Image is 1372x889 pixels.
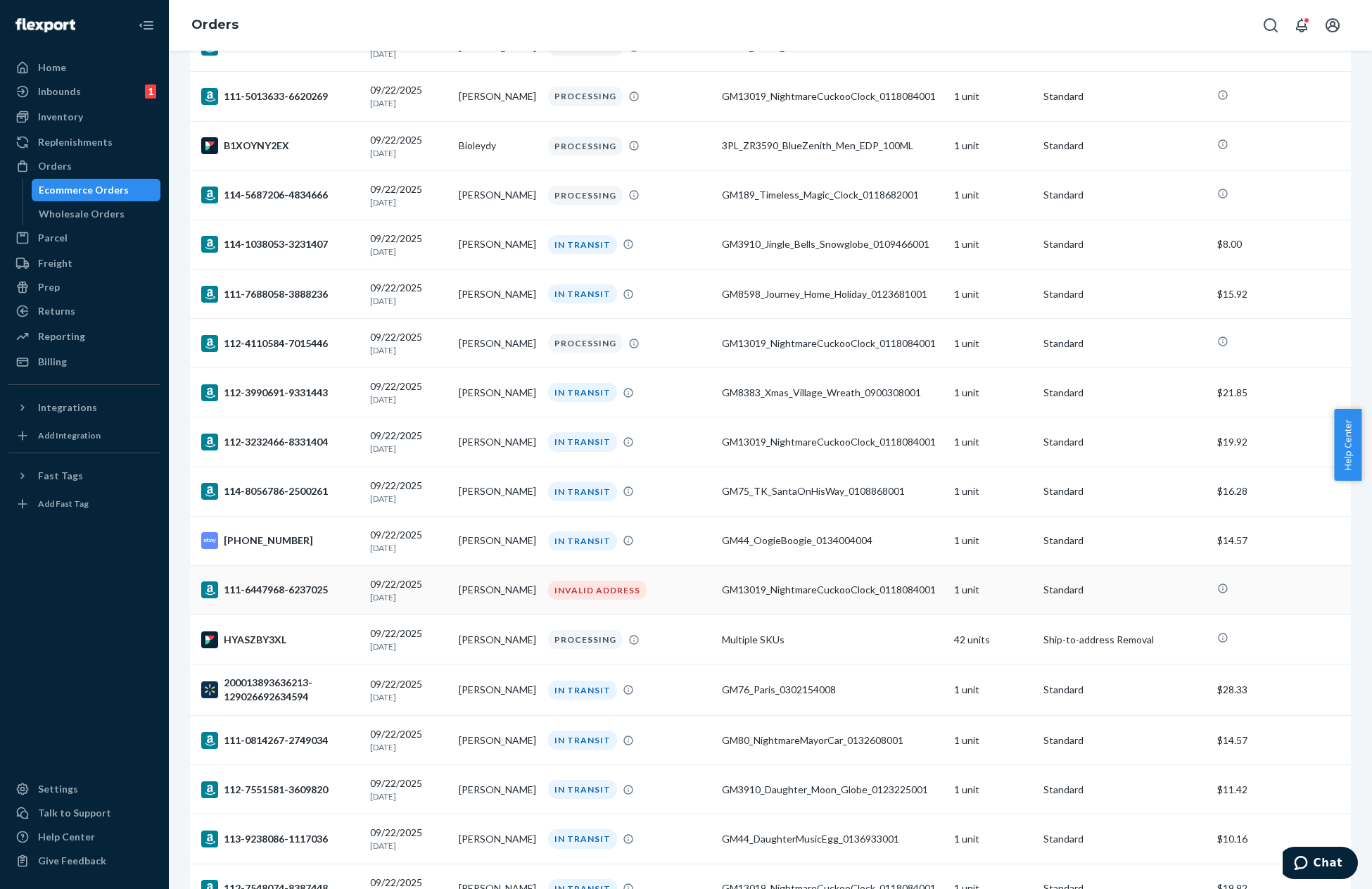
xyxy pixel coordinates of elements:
p: [DATE] [370,295,448,307]
div: 112-3990691-9331443 [201,384,359,401]
p: [DATE] [370,493,448,505]
div: 111-7688058-3888236 [201,286,359,303]
div: Fast Tags [38,469,83,483]
div: [PHONE_NUMBER] [201,532,359,549]
div: GM13019_NightmareCuckooClock_0118084001 [722,435,943,449]
div: IN TRANSIT [548,235,617,254]
p: [DATE] [370,147,448,159]
button: Close Navigation [132,11,160,39]
div: INVALID ADDRESS [548,581,647,600]
div: B1XOYNY2EX [201,137,359,154]
div: GM8598_Journey_Home_Holiday_0123681001 [722,287,943,301]
td: 1 unit [948,270,1038,319]
div: Returns [38,304,75,318]
div: 09/22/2025 [370,429,448,455]
img: Flexport logo [15,18,75,32]
p: Standard [1043,386,1207,400]
p: Standard [1043,435,1207,449]
button: Integrations [8,396,160,419]
a: Help Center [8,826,160,848]
td: 1 unit [948,814,1038,864]
p: Standard [1043,534,1207,548]
p: Standard [1043,139,1207,153]
p: Standard [1043,336,1207,351]
div: Replenishments [38,135,113,149]
td: $16.28 [1212,467,1351,516]
div: Add Fast Tag [38,498,89,510]
td: [PERSON_NAME] [453,814,542,864]
td: Bioleydy [453,121,542,170]
div: Inventory [38,110,83,124]
div: Integrations [38,401,97,415]
p: [DATE] [370,48,448,60]
div: Reporting [38,329,85,343]
td: $8.00 [1212,220,1351,269]
div: Freight [38,256,72,270]
td: [PERSON_NAME] [453,716,542,765]
a: Wholesale Orders [32,203,161,225]
td: [PERSON_NAME] [453,319,542,368]
div: PROCESSING [548,186,623,205]
td: $21.85 [1212,368,1351,417]
p: Standard [1043,237,1207,251]
a: Reporting [8,325,160,348]
div: IN TRANSIT [548,432,617,451]
a: Inventory [8,106,160,128]
p: Standard [1043,484,1207,498]
div: 112-3232466-8331404 [201,434,359,450]
td: [PERSON_NAME] [453,72,542,121]
div: GM13019_NightmareCuckooClock_0118084001 [722,336,943,351]
a: Add Integration [8,424,160,447]
iframe: Opens a widget where you can chat to one of our agents [1283,847,1358,882]
div: 09/22/2025 [370,330,448,356]
td: 1 unit [948,170,1038,220]
a: Parcel [8,227,160,249]
td: 1 unit [948,516,1038,565]
td: $14.57 [1212,716,1351,765]
a: Add Fast Tag [8,493,160,515]
div: Prep [38,280,60,294]
div: 09/22/2025 [370,83,448,109]
div: IN TRANSIT [548,681,617,700]
div: 114-1038053-3231407 [201,236,359,253]
div: Orders [38,159,72,173]
td: $10.16 [1212,814,1351,864]
p: Standard [1043,287,1207,301]
div: 111-6447968-6237025 [201,581,359,598]
div: Help Center [38,830,95,844]
div: Wholesale Orders [39,207,125,221]
a: Freight [8,252,160,275]
a: Ecommerce Orders [32,179,161,201]
div: 09/22/2025 [370,677,448,703]
div: GM44_DaughterMusicEgg_0136933001 [722,832,943,846]
p: [DATE] [370,97,448,109]
div: GM8383_Xmas_Village_Wreath_0900308001 [722,386,943,400]
div: 09/22/2025 [370,232,448,258]
td: $19.92 [1212,417,1351,467]
div: PROCESSING [548,137,623,156]
div: IN TRANSIT [548,482,617,501]
div: Settings [38,782,78,796]
a: Orders [191,17,239,32]
td: [PERSON_NAME] [453,664,542,716]
p: [DATE] [370,741,448,753]
div: 3PL_ZR3590_BlueZenith_Men_EDP_100ML [722,139,943,153]
div: 09/22/2025 [370,133,448,159]
div: 111-5013633-6620269 [201,88,359,105]
div: 09/22/2025 [370,776,448,802]
td: [PERSON_NAME] [453,516,542,565]
div: 09/22/2025 [370,281,448,307]
div: GM3910_Jingle_Bells_Snowglobe_0109466001 [722,237,943,251]
div: 09/22/2025 [370,379,448,405]
a: Billing [8,351,160,373]
div: Give Feedback [38,854,106,868]
div: IN TRANSIT [548,829,617,848]
ol: breadcrumbs [180,5,250,46]
div: GM13019_NightmareCuckooClock_0118084001 [722,583,943,597]
td: [PERSON_NAME] [453,270,542,319]
div: Add Integration [38,429,101,441]
button: Help Center [1334,409,1361,481]
button: Open notifications [1288,11,1316,39]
